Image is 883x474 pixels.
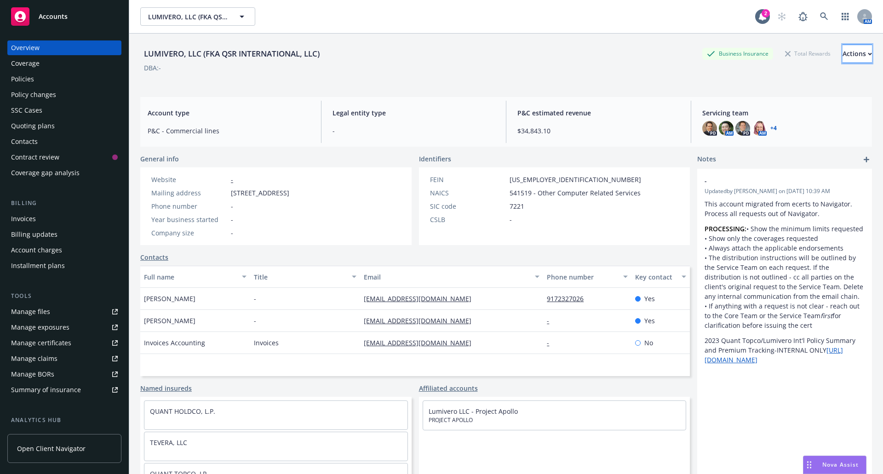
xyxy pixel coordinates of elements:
[11,166,80,180] div: Coverage gap analysis
[820,311,832,320] em: first
[231,175,233,184] a: -
[7,367,121,382] a: Manage BORs
[7,291,121,301] div: Tools
[735,121,750,136] img: photo
[7,119,121,133] a: Quoting plans
[140,154,179,164] span: General info
[815,7,833,26] a: Search
[11,227,57,242] div: Billing updates
[702,48,773,59] div: Business Insurance
[635,272,676,282] div: Key contact
[7,258,121,273] a: Installment plans
[333,126,495,136] span: -
[7,383,121,397] a: Summary of insurance
[250,266,360,288] button: Title
[430,201,506,211] div: SIC code
[254,272,346,282] div: Title
[631,266,690,288] button: Key contact
[7,320,121,335] a: Manage exposures
[364,294,479,303] a: [EMAIL_ADDRESS][DOMAIN_NAME]
[140,48,323,60] div: LUMIVERO, LLC (FKA QSR INTERNATIONAL, LLC)
[773,7,791,26] a: Start snowing
[11,367,54,382] div: Manage BORs
[39,13,68,20] span: Accounts
[11,150,59,165] div: Contract review
[836,7,854,26] a: Switch app
[510,175,641,184] span: [US_EMPLOYER_IDENTIFICATION_NUMBER]
[719,121,734,136] img: photo
[794,7,812,26] a: Report a Bug
[419,383,478,393] a: Affiliated accounts
[17,444,86,453] span: Open Client Navigator
[254,338,279,348] span: Invoices
[510,188,641,198] span: 541519 - Other Computer Related Services
[697,169,872,372] div: -Updatedby [PERSON_NAME] on [DATE] 10:39 AMThis account migrated from ecerts to Navigator. Proces...
[11,134,38,149] div: Contacts
[843,45,872,63] div: Actions
[547,338,556,347] a: -
[11,258,65,273] div: Installment plans
[140,7,255,26] button: LUMIVERO, LLC (FKA QSR INTERNATIONAL, LLC)
[11,87,56,102] div: Policy changes
[752,121,767,136] img: photo
[803,456,866,474] button: Nova Assist
[705,224,865,330] p: • Show the minimum limits requested • Show only the coverages requested • Always attach the appli...
[150,407,215,416] a: QUANT HOLDCO, L.P.
[762,9,770,17] div: 2
[822,461,859,468] span: Nova Assist
[360,266,543,288] button: Email
[140,266,250,288] button: Full name
[144,316,195,326] span: [PERSON_NAME]
[517,108,680,118] span: P&C estimated revenue
[705,176,841,186] span: -
[11,211,36,226] div: Invoices
[11,72,34,86] div: Policies
[11,304,50,319] div: Manage files
[7,336,121,350] a: Manage certificates
[517,126,680,136] span: $34,843.10
[780,48,835,59] div: Total Rewards
[148,108,310,118] span: Account type
[254,316,256,326] span: -
[144,272,236,282] div: Full name
[7,416,121,425] div: Analytics hub
[861,154,872,165] a: add
[547,294,591,303] a: 9172327026
[803,456,815,474] div: Drag to move
[429,407,518,416] a: Lumivero LLC - Project Apollo
[7,227,121,242] a: Billing updates
[430,215,506,224] div: CSLB
[7,87,121,102] a: Policy changes
[7,72,121,86] a: Policies
[429,416,681,424] span: PROJECT APOLLO
[11,243,62,257] div: Account charges
[11,336,71,350] div: Manage certificates
[364,272,529,282] div: Email
[144,63,161,73] div: DBA: -
[644,338,653,348] span: No
[770,126,777,131] a: +4
[705,199,865,218] p: This account migrated from ecerts to Navigator. Process all requests out of Navigator.
[510,201,524,211] span: 7221
[7,134,121,149] a: Contacts
[364,338,479,347] a: [EMAIL_ADDRESS][DOMAIN_NAME]
[705,336,865,365] p: 2023 Quant Topco/Lumivero Int'l Policy Summary and Premium Tracking-INTERNAL ONLY
[7,243,121,257] a: Account charges
[151,188,227,198] div: Mailing address
[364,316,479,325] a: [EMAIL_ADDRESS][DOMAIN_NAME]
[11,103,42,118] div: SSC Cases
[430,188,506,198] div: NAICS
[151,215,227,224] div: Year business started
[7,351,121,366] a: Manage claims
[430,175,506,184] div: FEIN
[510,215,512,224] span: -
[705,187,865,195] span: Updated by [PERSON_NAME] on [DATE] 10:39 AM
[144,338,205,348] span: Invoices Accounting
[151,175,227,184] div: Website
[7,304,121,319] a: Manage files
[231,188,289,198] span: [STREET_ADDRESS]
[7,4,121,29] a: Accounts
[11,56,40,71] div: Coverage
[151,228,227,238] div: Company size
[7,199,121,208] div: Billing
